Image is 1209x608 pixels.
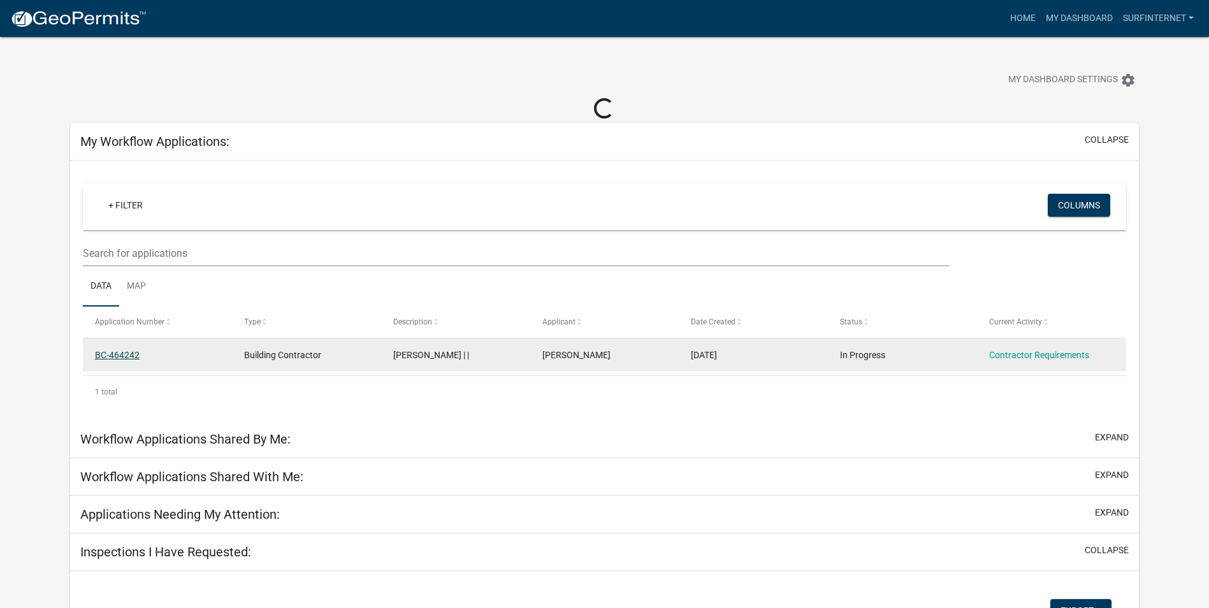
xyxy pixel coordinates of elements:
span: 08/15/2025 [691,350,717,360]
span: Date Created [691,317,735,326]
button: expand [1095,506,1129,519]
a: Data [83,266,119,307]
a: surfinternet [1118,6,1199,31]
i: settings [1120,73,1136,88]
h5: Workflow Applications Shared With Me: [80,469,303,484]
span: Description [393,317,432,326]
h5: Applications Needing My Attention: [80,507,280,522]
span: Status [840,317,862,326]
span: Patrick McCauley [542,350,611,360]
a: + Filter [98,194,153,217]
button: expand [1095,431,1129,444]
a: Contractor Requirements [989,350,1089,360]
h5: My Workflow Applications: [80,134,229,149]
span: In Progress [840,350,885,360]
datatable-header-cell: Status [828,307,977,337]
span: Pat McCauley | | [393,350,469,360]
button: Columns [1048,194,1110,217]
h5: Inspections I Have Requested: [80,544,251,560]
span: Application Number [95,317,164,326]
datatable-header-cell: Type [232,307,381,337]
a: Home [1005,6,1041,31]
datatable-header-cell: Current Activity [977,307,1126,337]
datatable-header-cell: Applicant [530,307,679,337]
datatable-header-cell: Description [381,307,530,337]
button: expand [1095,468,1129,482]
a: My Dashboard [1041,6,1118,31]
span: Type [244,317,261,326]
div: collapse [70,161,1139,421]
span: My Dashboard Settings [1008,73,1118,88]
input: Search for applications [83,240,949,266]
button: collapse [1085,544,1129,557]
button: collapse [1085,133,1129,147]
a: BC-464242 [95,350,140,360]
datatable-header-cell: Date Created [679,307,828,337]
h5: Workflow Applications Shared By Me: [80,431,291,447]
a: Map [119,266,154,307]
datatable-header-cell: Application Number [83,307,232,337]
button: My Dashboard Settingssettings [998,68,1146,92]
div: 1 total [83,376,1126,408]
span: Current Activity [989,317,1042,326]
span: Applicant [542,317,576,326]
span: Building Contractor [244,350,321,360]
